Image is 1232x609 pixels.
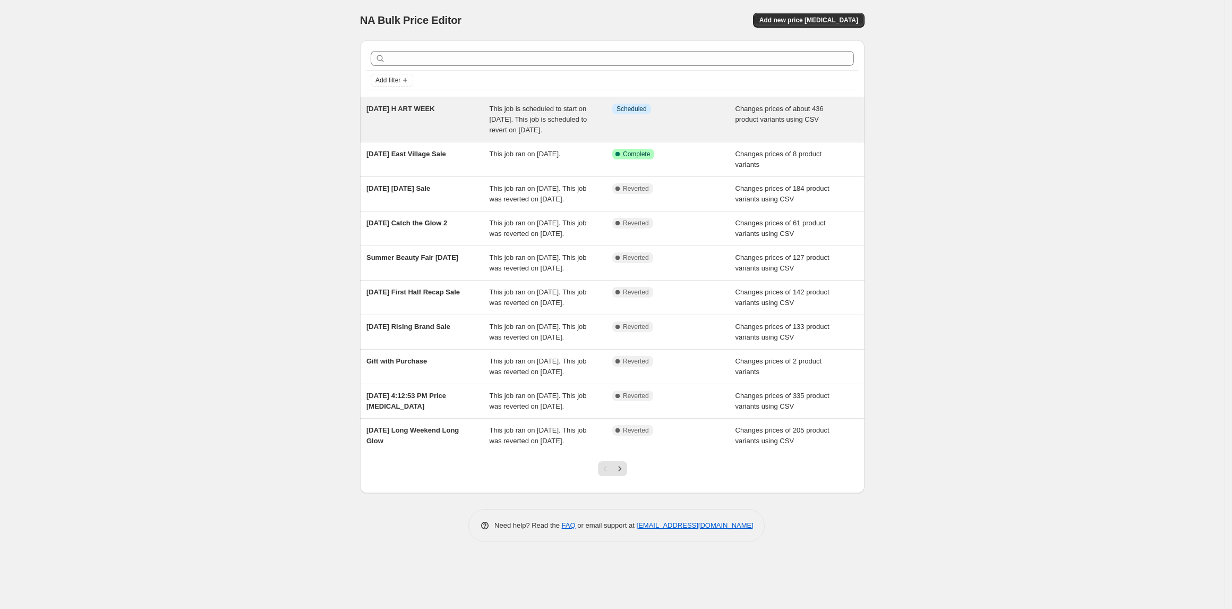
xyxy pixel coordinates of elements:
[623,184,649,193] span: Reverted
[366,288,460,296] span: [DATE] First Half Recap Sale
[759,16,858,24] span: Add new price [MEDICAL_DATA]
[735,392,829,410] span: Changes prices of 335 product variants using CSV
[623,392,649,400] span: Reverted
[735,426,829,445] span: Changes prices of 205 product variants using CSV
[360,14,461,26] span: NA Bulk Price Editor
[490,253,587,272] span: This job ran on [DATE]. This job was reverted on [DATE].
[735,219,826,238] span: Changes prices of 61 product variants using CSV
[366,253,458,261] span: Summer Beauty Fair [DATE]
[612,461,627,476] button: Next
[598,461,627,476] nav: Pagination
[735,323,829,341] span: Changes prices of 133 product variants using CSV
[490,219,587,238] span: This job ran on [DATE]. This job was reverted on [DATE].
[366,426,459,445] span: [DATE] Long Weekend Long Glow
[623,219,649,227] span: Reverted
[490,392,587,410] span: This job ran on [DATE]. This job was reverted on [DATE].
[490,426,587,445] span: This job ran on [DATE]. This job was reverted on [DATE].
[623,150,650,158] span: Complete
[366,323,450,331] span: [DATE] Rising Brand Sale
[623,426,649,435] span: Reverted
[623,357,649,366] span: Reverted
[375,76,400,84] span: Add filter
[366,357,427,365] span: Gift with Purchase
[735,357,822,376] span: Changes prices of 2 product variants
[623,253,649,262] span: Reverted
[490,184,587,203] span: This job ran on [DATE]. This job was reverted on [DATE].
[490,150,561,158] span: This job ran on [DATE].
[562,521,576,529] a: FAQ
[637,521,754,529] a: [EMAIL_ADDRESS][DOMAIN_NAME]
[371,74,413,87] button: Add filter
[366,219,447,227] span: [DATE] Catch the Glow 2
[753,13,865,28] button: Add new price [MEDICAL_DATA]
[366,150,446,158] span: [DATE] East Village Sale
[494,521,562,529] span: Need help? Read the
[623,323,649,331] span: Reverted
[490,323,587,341] span: This job ran on [DATE]. This job was reverted on [DATE].
[623,288,649,297] span: Reverted
[735,105,824,123] span: Changes prices of about 436 product variants using CSV
[366,392,446,410] span: [DATE] 4:12:53 PM Price [MEDICAL_DATA]
[490,105,587,134] span: This job is scheduled to start on [DATE]. This job is scheduled to revert on [DATE].
[735,253,829,272] span: Changes prices of 127 product variants using CSV
[735,288,829,307] span: Changes prices of 142 product variants using CSV
[366,105,435,113] span: [DATE] H ART WEEK
[576,521,637,529] span: or email support at
[617,105,647,113] span: Scheduled
[490,357,587,376] span: This job ran on [DATE]. This job was reverted on [DATE].
[366,184,430,192] span: [DATE] [DATE] Sale
[735,184,829,203] span: Changes prices of 184 product variants using CSV
[490,288,587,307] span: This job ran on [DATE]. This job was reverted on [DATE].
[735,150,822,168] span: Changes prices of 8 product variants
